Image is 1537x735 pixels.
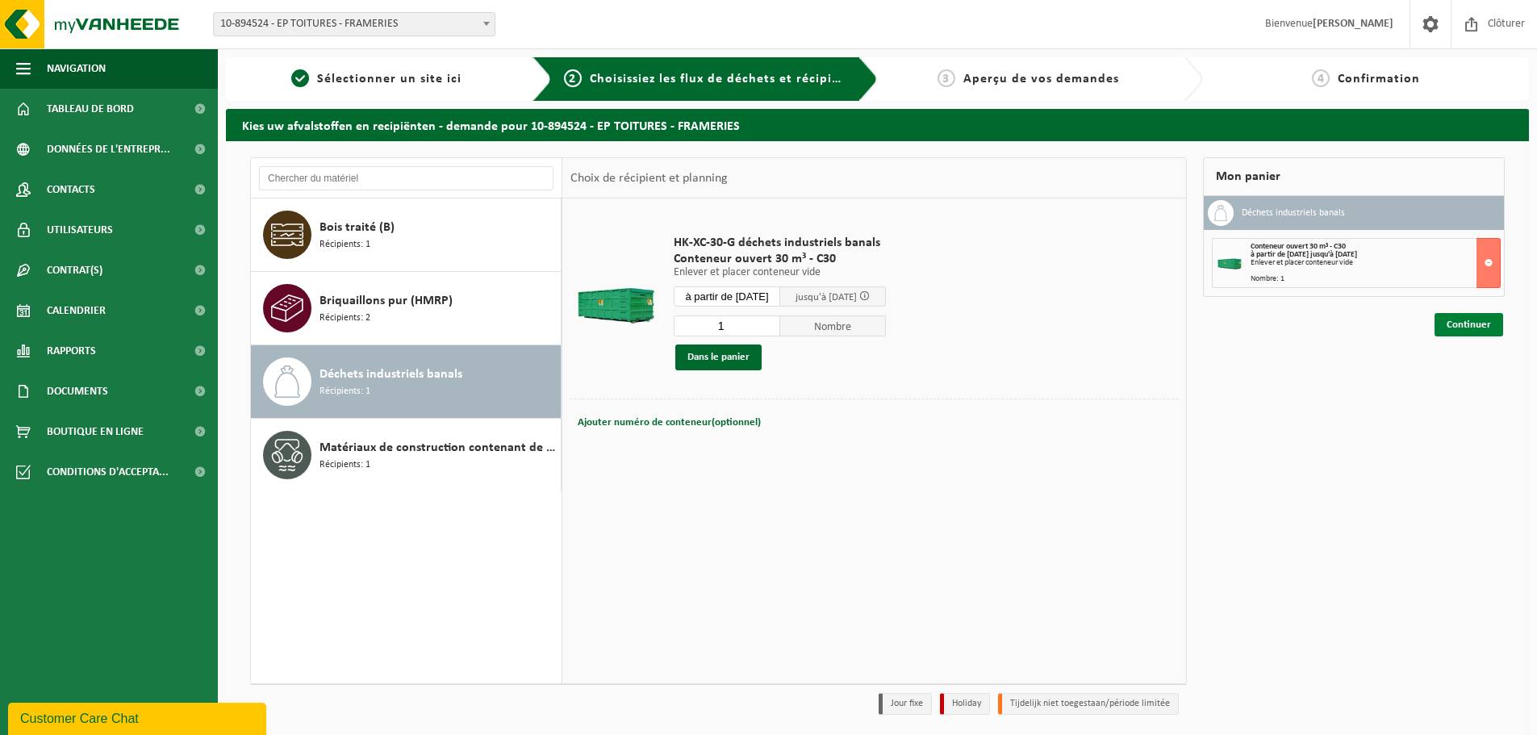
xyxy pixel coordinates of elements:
button: Dans le panier [675,345,762,370]
span: Données de l'entrepr... [47,129,170,169]
span: Conteneur ouvert 30 m³ - C30 [674,251,886,267]
a: 1Sélectionner un site ici [234,69,520,89]
li: Jour fixe [879,693,932,715]
span: 10-894524 - EP TOITURES - FRAMERIES [213,12,495,36]
span: Nombre [780,315,887,336]
span: Récipients: 1 [320,384,370,399]
span: Choisissiez les flux de déchets et récipients [590,73,858,86]
button: Ajouter numéro de conteneur(optionnel) [576,411,762,434]
button: Briquaillons pur (HMRP) Récipients: 2 [251,272,562,345]
span: HK-XC-30-G déchets industriels banals [674,235,886,251]
span: Conteneur ouvert 30 m³ - C30 [1251,242,1346,251]
span: jusqu'à [DATE] [796,292,857,303]
span: Boutique en ligne [47,411,144,452]
span: Contacts [47,169,95,210]
span: Récipients: 2 [320,311,370,326]
span: Confirmation [1338,73,1420,86]
p: Enlever et placer conteneur vide [674,267,886,278]
input: Sélectionnez date [674,286,780,307]
span: Récipients: 1 [320,237,370,253]
h2: Kies uw afvalstoffen en recipiënten - demande pour 10-894524 - EP TOITURES - FRAMERIES [226,109,1529,140]
span: Conditions d'accepta... [47,452,169,492]
span: 1 [291,69,309,87]
span: 2 [564,69,582,87]
span: 3 [938,69,955,87]
span: Documents [47,371,108,411]
iframe: chat widget [8,700,269,735]
div: Choix de récipient et planning [562,158,736,198]
span: Sélectionner un site ici [317,73,462,86]
span: Utilisateurs [47,210,113,250]
span: Contrat(s) [47,250,102,290]
span: Matériaux de construction contenant de l'amiante lié au ciment (non friable) [320,438,557,457]
span: Rapports [47,331,96,371]
span: 10-894524 - EP TOITURES - FRAMERIES [214,13,495,35]
strong: [PERSON_NAME] [1313,18,1393,30]
div: Nombre: 1 [1251,275,1500,283]
span: Calendrier [47,290,106,331]
span: Ajouter numéro de conteneur(optionnel) [578,417,761,428]
button: Bois traité (B) Récipients: 1 [251,198,562,272]
button: Déchets industriels banals Récipients: 1 [251,345,562,419]
div: Enlever et placer conteneur vide [1251,259,1500,267]
div: Mon panier [1203,157,1505,196]
button: Matériaux de construction contenant de l'amiante lié au ciment (non friable) Récipients: 1 [251,419,562,491]
li: Tijdelijk niet toegestaan/période limitée [998,693,1179,715]
span: Bois traité (B) [320,218,395,237]
input: Chercher du matériel [259,166,553,190]
li: Holiday [940,693,990,715]
span: Tableau de bord [47,89,134,129]
span: Récipients: 1 [320,457,370,473]
span: 4 [1312,69,1330,87]
h3: Déchets industriels banals [1242,200,1345,226]
span: Navigation [47,48,106,89]
span: Briquaillons pur (HMRP) [320,291,453,311]
span: Déchets industriels banals [320,365,462,384]
span: Aperçu de vos demandes [963,73,1119,86]
a: Continuer [1435,313,1503,336]
strong: à partir de [DATE] jusqu'à [DATE] [1251,250,1357,259]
